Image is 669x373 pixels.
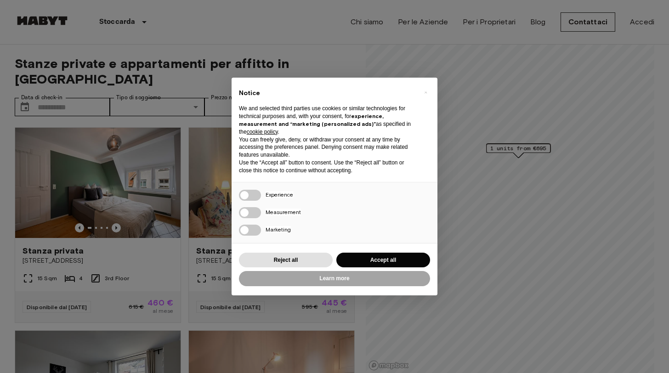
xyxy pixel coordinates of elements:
[239,271,430,286] button: Learn more
[266,191,293,198] span: Experience
[239,253,333,268] button: Reject all
[266,209,301,215] span: Measurement
[247,129,278,135] a: cookie policy
[424,87,427,98] span: ×
[418,85,433,100] button: Close this notice
[239,105,415,136] p: We and selected third parties use cookies or similar technologies for technical purposes and, wit...
[239,136,415,159] p: You can freely give, deny, or withdraw your consent at any time by accessing the preferences pane...
[239,113,384,127] strong: experience, measurement and “marketing (personalized ads)”
[336,253,430,268] button: Accept all
[239,89,415,98] h2: Notice
[266,226,291,233] span: Marketing
[239,159,415,175] p: Use the “Accept all” button to consent. Use the “Reject all” button or close this notice to conti...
